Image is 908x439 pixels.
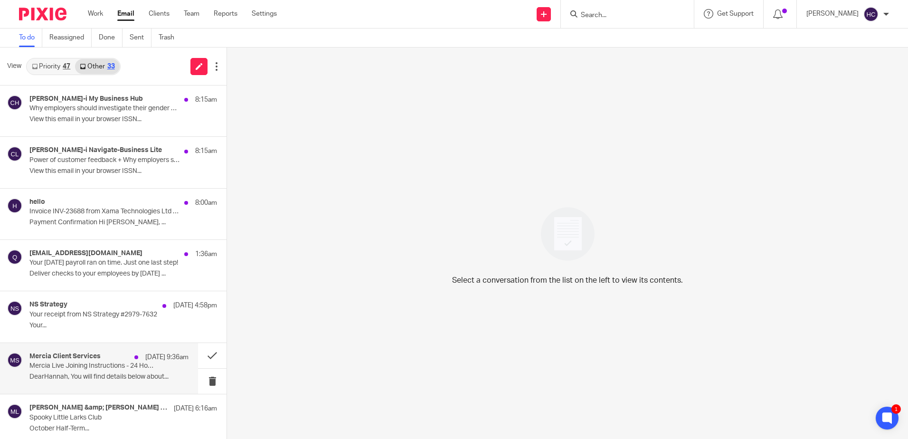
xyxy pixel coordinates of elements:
p: View this email in your browser ISSN... [29,167,217,175]
p: October Half-Term... [29,425,217,433]
h4: [PERSON_NAME]-i My Business Hub [29,95,143,103]
div: 1 [891,404,901,414]
p: 8:15am [195,146,217,156]
p: Invoice INV-23688 from Xama Technologies Ltd for [PERSON_NAME] Accountancy Limited [29,208,180,216]
h4: [PERSON_NAME]-i Navigate-Business Lite [29,146,162,154]
p: 1:36am [195,249,217,259]
a: Priority47 [27,59,75,74]
p: Mercia Live Joining Instructions - 24 Hour Reminder [29,362,157,370]
p: 8:15am [195,95,217,105]
a: To do [19,29,42,47]
p: Spooky Little Larks Club [29,414,180,422]
img: svg%3E [7,404,22,419]
a: Settings [252,9,277,19]
a: Team [184,9,199,19]
p: Payment Confirmation Hi [PERSON_NAME], ... [29,219,217,227]
img: Pixie [19,8,66,20]
input: Search [580,11,665,20]
a: Trash [159,29,181,47]
p: Your receipt from NS Strategy #2979-7632 [29,311,180,319]
img: svg%3E [7,249,22,265]
p: Power of customer feedback + Why employers should investigate their gender pay gap + Modern slave... [29,156,180,164]
h4: [EMAIL_ADDRESS][DOMAIN_NAME] [29,249,142,258]
p: [DATE] 6:16am [174,404,217,413]
img: image [535,201,601,267]
a: Work [88,9,103,19]
img: svg%3E [7,353,22,368]
p: Select a conversation from the list on the left to view its contents. [452,275,683,286]
p: [DATE] 9:36am [145,353,189,362]
p: Why employers should investigate their gender pay gap [29,105,180,113]
img: svg%3E [7,95,22,110]
p: DearHannah, You will find details below about... [29,373,189,381]
img: svg%3E [7,301,22,316]
a: Reassigned [49,29,92,47]
a: Email [117,9,134,19]
h4: [PERSON_NAME] &amp; [PERSON_NAME] @ Larkswold [29,404,169,412]
p: Deliver checks to your employees by [DATE] ... [29,270,217,278]
p: View this email in your browser ISSN... [29,115,217,124]
a: Reports [214,9,237,19]
a: Clients [149,9,170,19]
p: Your... [29,322,217,330]
h4: Mercia Client Services [29,353,101,361]
span: View [7,61,21,71]
img: svg%3E [7,198,22,213]
a: Other33 [75,59,119,74]
div: 47 [63,63,70,70]
span: Get Support [717,10,754,17]
p: 8:00am [195,198,217,208]
a: Sent [130,29,151,47]
h4: hello [29,198,45,206]
img: svg%3E [7,146,22,162]
div: 33 [107,63,115,70]
h4: NS Strategy [29,301,67,309]
p: [PERSON_NAME] [806,9,859,19]
p: [DATE] 4:58pm [173,301,217,310]
img: svg%3E [863,7,879,22]
p: Your [DATE] payroll ran on time. Just one last step! [29,259,180,267]
a: Done [99,29,123,47]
